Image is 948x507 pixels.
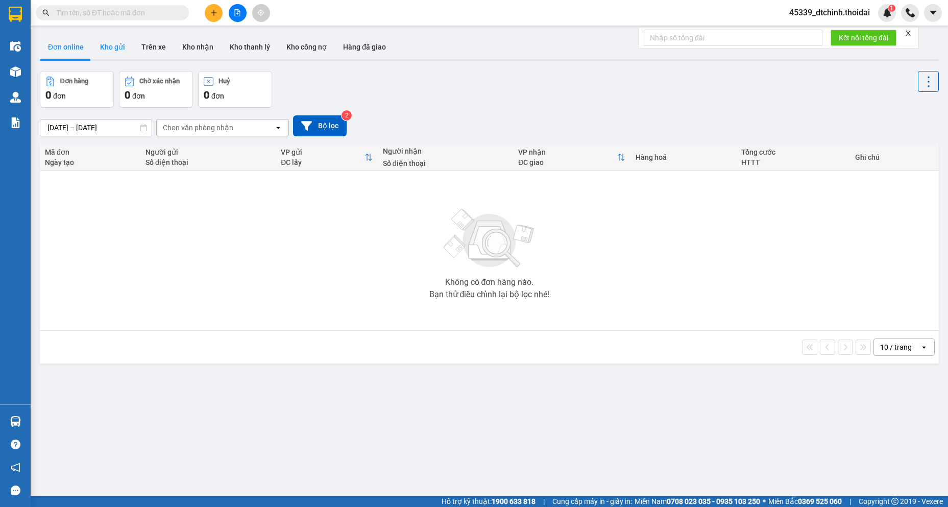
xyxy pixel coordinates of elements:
[274,124,282,132] svg: open
[636,153,731,161] div: Hàng hoá
[518,148,617,156] div: VP nhận
[442,496,536,507] span: Hỗ trợ kỹ thuật:
[60,78,88,85] div: Đơn hàng
[798,497,842,505] strong: 0369 525 060
[10,41,21,52] img: warehouse-icon
[10,66,21,77] img: warehouse-icon
[888,5,895,12] sup: 1
[855,153,934,161] div: Ghi chú
[883,8,892,17] img: icon-new-feature
[429,291,550,299] div: Bạn thử điều chỉnh lại bộ lọc nhé!
[45,158,135,166] div: Ngày tạo
[96,68,157,79] span: LH1210250384
[210,9,217,16] span: plus
[342,110,352,120] sup: 2
[543,496,545,507] span: |
[198,71,272,108] button: Huỷ0đơn
[492,497,536,505] strong: 1900 633 818
[10,416,21,427] img: warehouse-icon
[4,36,6,88] img: logo
[204,89,209,101] span: 0
[335,35,394,59] button: Hàng đã giao
[513,144,630,171] th: Toggle SortBy
[383,159,508,167] div: Số điện thoại
[139,78,180,85] div: Chờ xác nhận
[849,496,851,507] span: |
[222,35,278,59] button: Kho thanh lý
[229,4,247,22] button: file-add
[644,30,822,46] input: Nhập số tổng đài
[257,9,264,16] span: aim
[293,115,347,136] button: Bộ lọc
[145,158,271,166] div: Số điện thoại
[281,158,364,166] div: ĐC lấy
[552,496,632,507] span: Cung cấp máy in - giấy in:
[276,144,377,171] th: Toggle SortBy
[281,148,364,156] div: VP gửi
[125,89,130,101] span: 0
[9,7,22,22] img: logo-vxr
[518,158,617,166] div: ĐC giao
[133,35,174,59] button: Trên xe
[439,203,541,274] img: svg+xml;base64,PHN2ZyBjbGFzcz0ibGlzdC1wbHVnX19zdmciIHhtbG5zPSJodHRwOi8vd3d3LnczLm9yZy8yMDAwL3N2Zy...
[445,278,534,286] div: Không có đơn hàng nào.
[929,8,938,17] span: caret-down
[40,35,92,59] button: Đơn online
[11,440,20,449] span: question-circle
[92,35,133,59] button: Kho gửi
[174,35,222,59] button: Kho nhận
[741,158,844,166] div: HTTT
[53,92,66,100] span: đơn
[383,147,508,155] div: Người nhận
[7,44,95,80] span: Chuyển phát nhanh: [GEOGRAPHIC_DATA] - [GEOGRAPHIC_DATA]
[905,30,912,37] span: close
[10,117,21,128] img: solution-icon
[768,496,842,507] span: Miền Bắc
[42,9,50,16] span: search
[839,32,888,43] span: Kết nối tổng đài
[11,463,20,472] span: notification
[132,92,145,100] span: đơn
[880,342,912,352] div: 10 / trang
[906,8,915,17] img: phone-icon
[205,4,223,22] button: plus
[11,486,20,495] span: message
[163,123,233,133] div: Chọn văn phòng nhận
[211,92,224,100] span: đơn
[40,71,114,108] button: Đơn hàng0đơn
[234,9,241,16] span: file-add
[763,499,766,503] span: ⚪️
[40,119,152,136] input: Select a date range.
[56,7,177,18] input: Tìm tên, số ĐT hoặc mã đơn
[741,148,844,156] div: Tổng cước
[45,148,135,156] div: Mã đơn
[667,497,760,505] strong: 0708 023 035 - 0935 103 250
[252,4,270,22] button: aim
[218,78,230,85] div: Huỷ
[890,5,893,12] span: 1
[920,343,928,351] svg: open
[10,92,21,103] img: warehouse-icon
[145,148,271,156] div: Người gửi
[924,4,942,22] button: caret-down
[891,498,898,505] span: copyright
[119,71,193,108] button: Chờ xác nhận0đơn
[278,35,335,59] button: Kho công nợ
[9,8,92,41] strong: CÔNG TY TNHH DỊCH VỤ DU LỊCH THỜI ĐẠI
[781,6,878,19] span: 45339_dtchinh.thoidai
[45,89,51,101] span: 0
[635,496,760,507] span: Miền Nam
[831,30,896,46] button: Kết nối tổng đài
